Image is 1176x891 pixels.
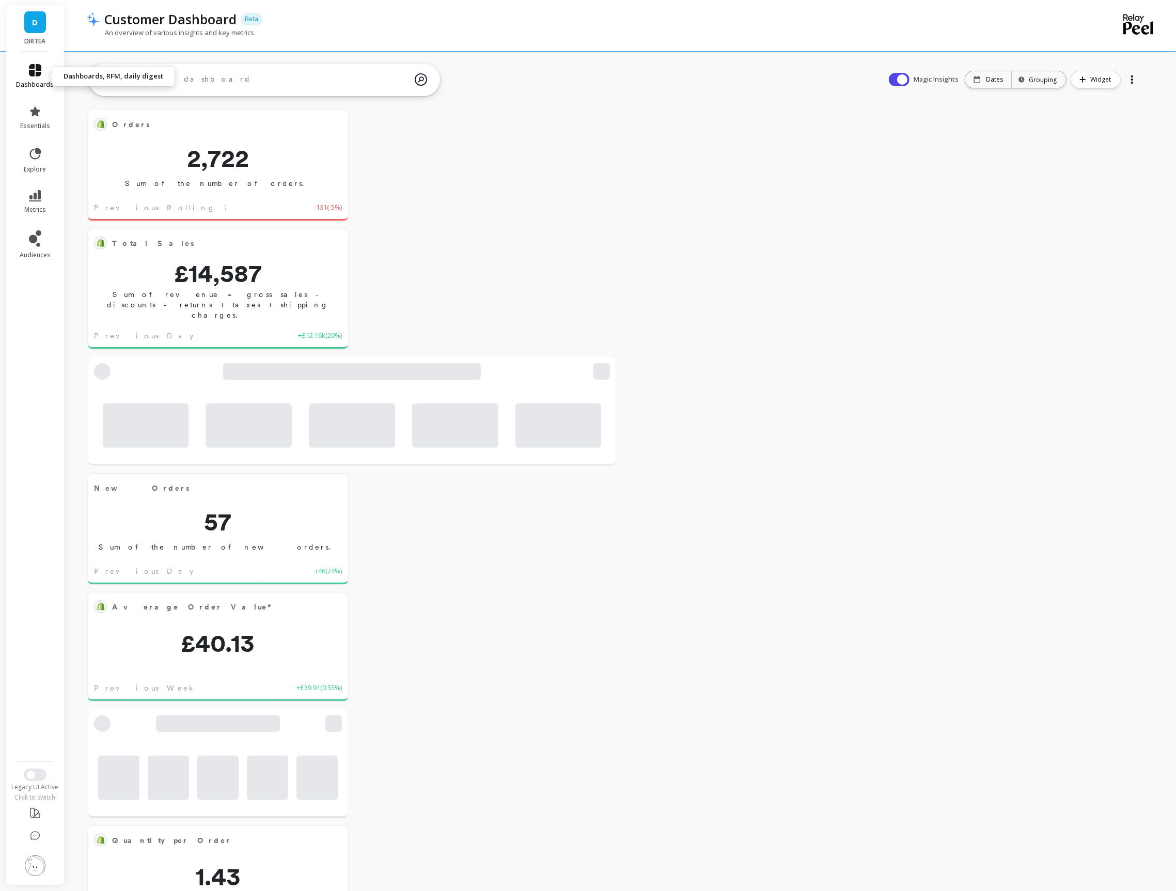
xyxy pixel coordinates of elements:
p: An overview of various insights and key metrics [87,28,254,37]
p: Sum of the number of orders. [88,178,348,189]
span: Total Sales [112,236,309,251]
span: Orders [112,117,309,132]
span: dashboards [17,81,54,89]
span: metrics [24,206,46,214]
span: Widget [1090,74,1114,85]
img: header icon [87,12,99,26]
span: Quantity per Order [112,835,231,846]
span: 2,722 [88,146,348,170]
span: £40.13 [88,631,348,655]
button: Switch to New UI [24,769,46,781]
span: explore [24,165,46,174]
p: Customer Dashboard [104,10,237,28]
span: New Orders [94,481,309,495]
p: Sum of revenue = gross sales - discounts - returns + taxes + shipping charges. [88,289,348,320]
img: profile picture [25,855,45,876]
span: Quantity per Order [112,833,309,848]
p: Beta [241,13,262,25]
span: essentials [20,122,50,130]
span: 1.43 [88,864,348,889]
button: Widget [1071,71,1121,88]
span: Previous Day [94,331,193,341]
div: Grouping [1021,75,1057,85]
span: Orders [112,119,150,130]
span: Previous Day [94,566,193,576]
span: 57 [88,509,348,534]
span: Average Order Value* [112,602,275,613]
span: Previous Rolling 7-day [94,202,260,213]
span: New Orders [94,483,190,494]
span: D [33,17,38,28]
p: Dates [986,75,1003,84]
span: Previous Week [94,683,197,693]
span: Magic Insights [914,74,961,85]
span: +£12.16k ( 20% ) [298,331,342,341]
p: DIRTEA [17,37,54,45]
span: -131 ( -5% ) [314,202,342,213]
div: Legacy UI Active [6,783,65,791]
img: magic search icon [415,66,427,93]
span: Total Sales [112,238,194,249]
p: Sum of the number of new orders. [88,542,348,552]
div: Click to switch [6,793,65,802]
span: £14,587 [88,261,348,286]
span: +46 ( 24% ) [315,566,342,576]
span: audiences [20,251,51,259]
span: +£39.91 ( 0.55% ) [296,683,342,693]
span: Average Order Value* [112,600,309,614]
